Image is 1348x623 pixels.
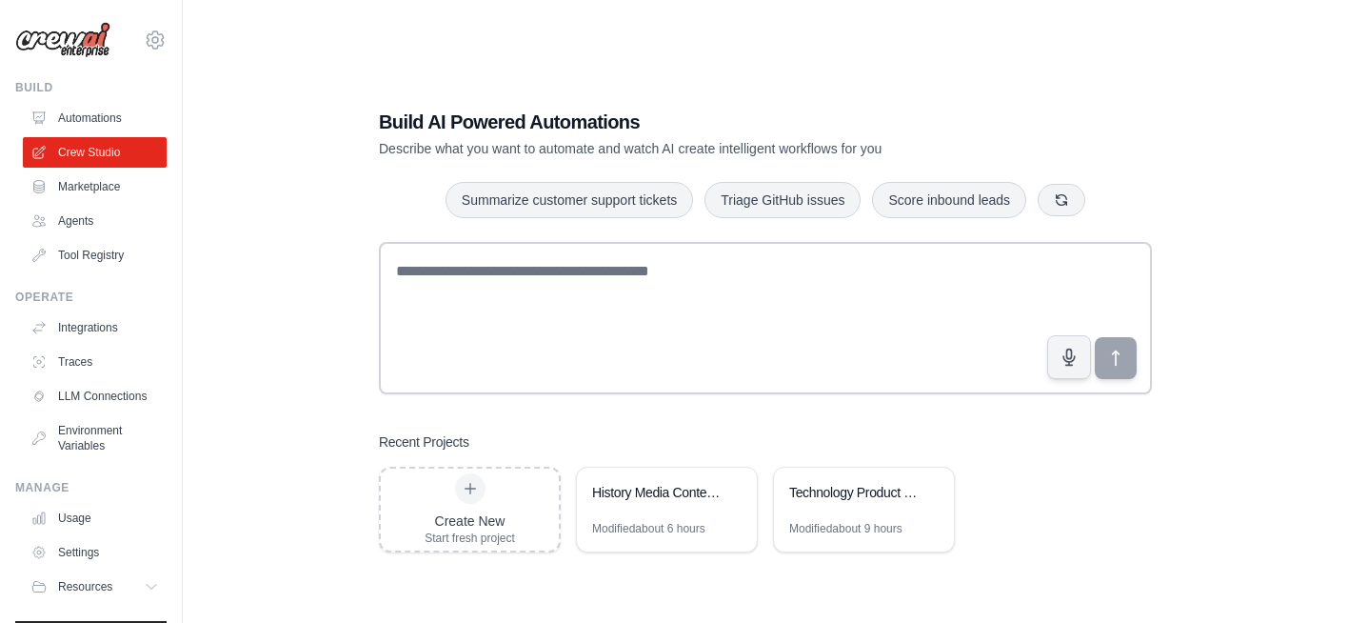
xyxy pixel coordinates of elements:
button: Get new suggestions [1038,184,1085,216]
button: Click to speak your automation idea [1047,335,1091,379]
iframe: Chat Widget [1253,532,1348,623]
a: LLM Connections [23,381,167,412]
a: Automations [23,103,167,133]
h3: Recent Projects [379,432,469,452]
span: Resources [58,579,112,594]
div: Modified about 9 hours [789,521,902,536]
div: Operate [15,290,167,305]
button: Summarize customer support tickets [446,182,693,218]
a: Crew Studio [23,137,167,168]
div: Build [15,80,167,95]
div: Create New [425,512,515,531]
a: Settings [23,537,167,568]
div: History Media Content Factory [592,483,723,502]
button: Triage GitHub issues [704,182,861,218]
img: Logo [15,22,110,58]
div: Start fresh project [425,531,515,546]
button: Resources [23,572,167,602]
p: Describe what you want to automate and watch AI create intelligent workflows for you [379,139,1019,158]
div: Modified about 6 hours [592,521,705,536]
h1: Build AI Powered Automations [379,109,1019,135]
a: Integrations [23,312,167,343]
div: Technology Product Research Automation [789,483,920,502]
a: Marketplace [23,171,167,202]
a: Traces [23,347,167,377]
a: Agents [23,206,167,236]
a: Tool Registry [23,240,167,271]
a: Usage [23,503,167,533]
button: Score inbound leads [872,182,1026,218]
a: Environment Variables [23,415,167,461]
div: Manage [15,480,167,495]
